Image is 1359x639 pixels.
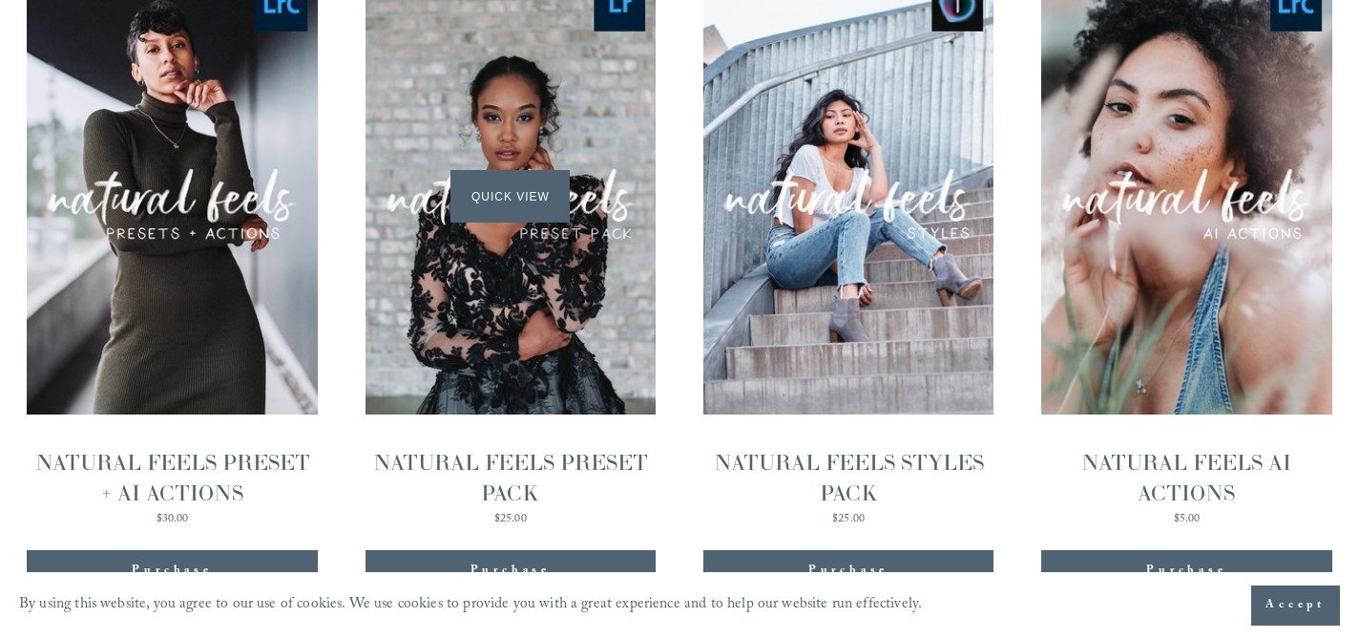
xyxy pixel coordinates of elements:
[703,448,993,507] div: NATURAL FEELS STYLES PACK
[808,562,889,581] span: Purchase
[470,562,551,581] span: Purchase
[1251,586,1340,626] button: Accept
[366,550,656,592] button: Purchase
[27,448,317,507] div: NATURAL FEELS PRESET + AI ACTIONS
[132,562,212,581] span: Purchase
[1041,514,1331,525] div: $5.00
[1265,596,1326,615] span: Accept
[1146,562,1226,581] span: Purchase
[19,591,922,621] p: By using this website, you agree to our use of cookies. We use cookies to provide you with a grea...
[366,514,656,525] div: $25.00
[703,550,993,592] button: Purchase
[27,514,317,525] div: $30.00
[1041,448,1331,507] div: NATURAL FEELS AI ACTIONS
[703,514,993,525] div: $25.00
[1041,550,1331,592] button: Purchase
[450,170,570,223] span: Quick View
[366,448,656,507] div: NATURAL FEELS PRESET PACK
[27,550,317,592] button: Purchase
